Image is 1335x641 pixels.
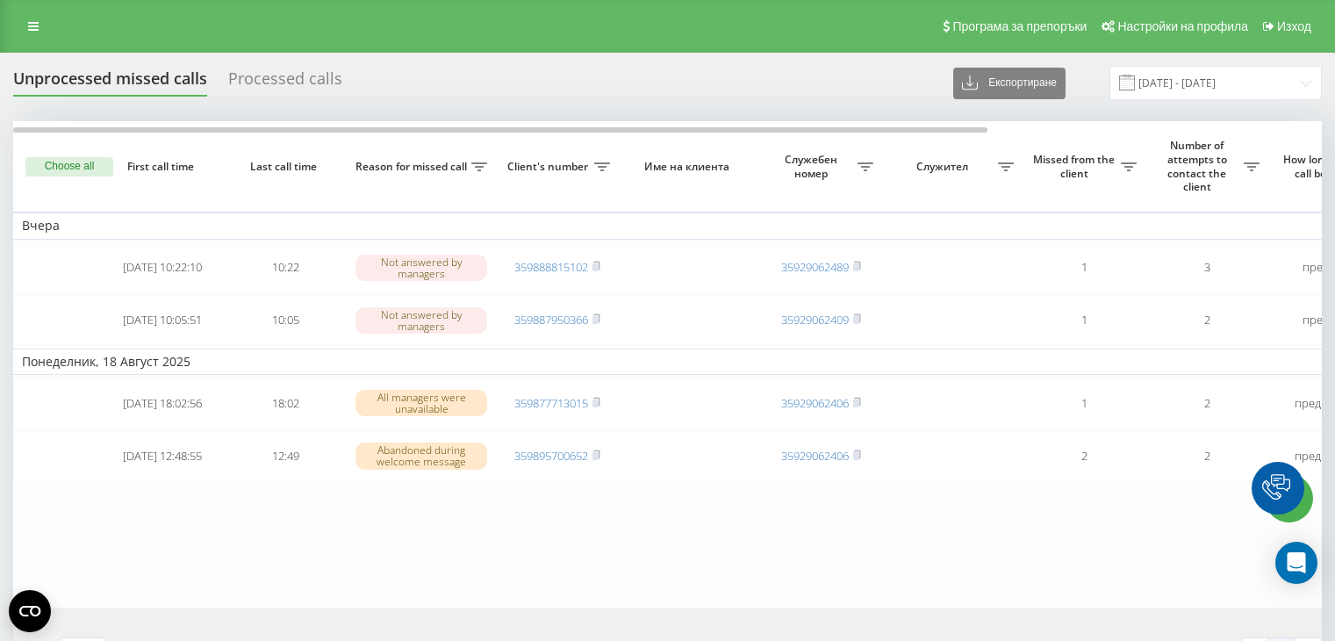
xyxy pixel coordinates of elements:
[224,431,347,480] td: 12:49
[224,296,347,345] td: 10:05
[952,19,1087,33] span: Програма за препоръки
[781,448,849,464] a: 35929062406
[1145,431,1268,480] td: 2
[25,157,113,176] button: Choose all
[101,296,224,345] td: [DATE] 10:05:51
[891,160,998,174] span: Служител
[355,390,487,416] div: All managers were unavailable
[101,243,224,292] td: [DATE] 10:22:10
[953,68,1066,99] button: Експортиране
[355,160,471,174] span: Reason for missed call
[355,255,487,281] div: Not answered by managers
[1023,378,1145,428] td: 1
[13,69,207,97] div: Unprocessed missed calls
[228,69,342,97] div: Processed calls
[101,431,224,480] td: [DATE] 12:48:55
[1145,296,1268,345] td: 2
[1145,243,1268,292] td: 3
[9,590,51,632] button: Open CMP widget
[1031,153,1121,180] span: Missed from the client
[781,395,849,411] a: 35929062406
[514,312,588,328] a: 359887950366
[1023,243,1145,292] td: 1
[224,378,347,428] td: 18:02
[1117,19,1248,33] span: Настройки на профила
[514,395,588,411] a: 359877713015
[514,259,588,275] a: 359888815102
[1023,431,1145,480] td: 2
[768,153,858,180] span: Служебен номер
[1277,19,1311,33] span: Изход
[1145,378,1268,428] td: 2
[355,307,487,334] div: Not answered by managers
[781,312,849,328] a: 35929062409
[634,160,744,174] span: Име на клиента
[224,243,347,292] td: 10:22
[505,160,594,174] span: Client's number
[1154,139,1244,193] span: Number of attempts to contact the client
[1023,296,1145,345] td: 1
[115,160,210,174] span: First call time
[238,160,333,174] span: Last call time
[355,443,487,469] div: Abandoned during welcome message
[1275,542,1317,584] div: Open Intercom Messenger
[781,259,849,275] a: 35929062489
[101,378,224,428] td: [DATE] 18:02:56
[514,448,588,464] a: 359895700652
